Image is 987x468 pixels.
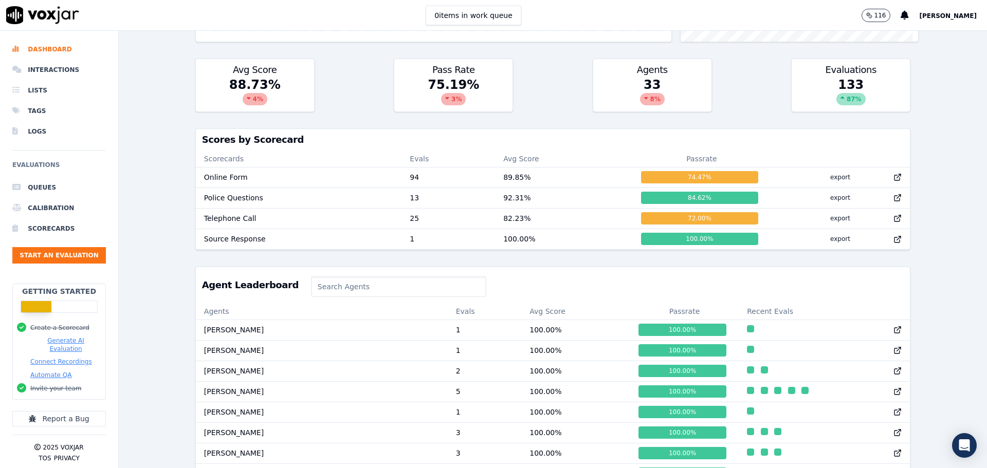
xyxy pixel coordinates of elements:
a: Lists [12,80,106,101]
div: 75.19 % [394,77,513,111]
a: Tags [12,101,106,121]
td: 100.00 % [521,381,630,402]
a: Calibration [12,198,106,218]
button: export [822,169,858,185]
th: Avg Score [521,303,630,320]
td: 1 [401,229,495,249]
button: export [822,190,858,206]
h6: Evaluations [12,159,106,177]
div: Open Intercom Messenger [952,433,977,458]
td: 100.00 % [521,422,630,443]
th: Passrate [630,303,739,320]
th: Agents [196,303,448,320]
td: [PERSON_NAME] [196,443,448,463]
p: 2025 Voxjar [43,443,83,452]
th: Recent Evals [739,303,910,320]
div: 8 % [640,93,665,105]
button: Create a Scorecard [30,324,89,332]
button: Privacy [54,454,80,462]
div: 100.00 % [638,406,726,418]
td: 1 [448,402,522,422]
button: export [822,210,858,227]
div: 100.00 % [638,324,726,336]
li: Dashboard [12,39,106,60]
a: Queues [12,177,106,198]
td: 100.00 % [521,340,630,361]
td: 100.00 % [521,320,630,340]
td: Telephone Call [196,208,401,229]
div: 100.00 % [638,426,726,439]
th: Scorecards [196,151,401,167]
h3: Scores by Scorecard [202,135,904,144]
td: 1 [448,320,522,340]
h3: Pass Rate [400,65,506,74]
button: export [822,231,858,247]
td: 89.85 % [495,167,633,188]
td: [PERSON_NAME] [196,320,448,340]
div: 33 [593,77,711,111]
span: [PERSON_NAME] [919,12,977,20]
td: 3 [448,443,522,463]
button: Automate QA [30,371,71,379]
button: 0items in work queue [426,6,521,25]
td: 94 [401,167,495,188]
h3: Evaluations [798,65,904,74]
div: 84.62 % [641,192,758,204]
div: 100.00 % [638,344,726,357]
button: Report a Bug [12,411,106,426]
a: Scorecards [12,218,106,239]
input: Search Agents [311,276,486,297]
td: [PERSON_NAME] [196,422,448,443]
td: 3 [448,422,522,443]
th: Avg Score [495,151,633,167]
button: 116 [862,9,891,22]
button: Start an Evaluation [12,247,106,264]
td: 1 [448,340,522,361]
a: Interactions [12,60,106,80]
div: 3 % [441,93,466,105]
td: [PERSON_NAME] [196,381,448,402]
p: 116 [874,11,886,20]
td: [PERSON_NAME] [196,340,448,361]
div: 100.00 % [638,385,726,398]
div: 88.73 % [196,77,314,111]
div: 87 % [836,93,866,105]
td: Source Response [196,229,401,249]
button: Generate AI Evaluation [30,336,101,353]
div: 100.00 % [638,447,726,459]
td: 13 [401,188,495,208]
td: Online Form [196,167,401,188]
button: [PERSON_NAME] [919,9,987,22]
div: 72.00 % [641,212,758,224]
h3: Agent Leaderboard [202,280,299,290]
td: 5 [448,381,522,402]
td: 25 [401,208,495,229]
h2: Getting Started [22,286,96,296]
td: 100.00 % [521,361,630,381]
td: [PERSON_NAME] [196,361,448,381]
button: TOS [39,454,51,462]
td: 2 [448,361,522,381]
td: 100.00 % [521,402,630,422]
div: 74.47 % [641,171,758,183]
button: 116 [862,9,901,22]
img: voxjar logo [6,6,79,24]
a: Logs [12,121,106,142]
th: Evals [401,151,495,167]
td: [PERSON_NAME] [196,402,448,422]
h3: Agents [599,65,705,74]
div: 100.00 % [641,233,758,245]
div: 4 % [243,93,267,105]
td: Police Questions [196,188,401,208]
button: Invite your team [30,384,81,392]
button: Connect Recordings [30,358,92,366]
h3: Avg Score [202,65,308,74]
th: Passrate [633,151,771,167]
